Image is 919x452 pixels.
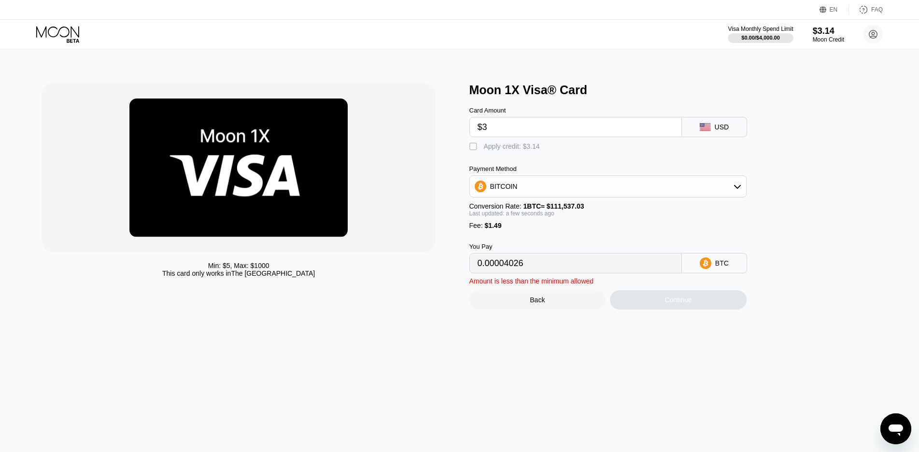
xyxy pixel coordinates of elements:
[813,26,844,43] div: $3.14Moon Credit
[469,202,747,210] div: Conversion Rate:
[849,5,883,14] div: FAQ
[469,142,479,152] div: 
[715,259,729,267] div: BTC
[470,177,746,196] div: BITCOIN
[484,222,501,229] span: $1.49
[478,117,674,137] input: $0.00
[484,142,540,150] div: Apply credit: $3.14
[162,269,315,277] div: This card only works in The [GEOGRAPHIC_DATA]
[469,222,747,229] div: Fee :
[813,26,844,36] div: $3.14
[813,36,844,43] div: Moon Credit
[728,26,793,43] div: Visa Monthly Spend Limit$0.00/$4,000.00
[490,183,518,190] div: BITCOIN
[469,83,887,97] div: Moon 1X Visa® Card
[741,35,780,41] div: $0.00 / $4,000.00
[469,165,747,172] div: Payment Method
[469,107,682,114] div: Card Amount
[469,290,606,310] div: Back
[728,26,793,32] div: Visa Monthly Spend Limit
[830,6,838,13] div: EN
[469,277,594,285] div: Amount is less than the minimum allowed
[208,262,269,269] div: Min: $ 5 , Max: $ 1000
[880,413,911,444] iframe: Button to launch messaging window
[871,6,883,13] div: FAQ
[530,296,545,304] div: Back
[715,123,729,131] div: USD
[523,202,584,210] span: 1 BTC ≈ $111,537.03
[469,243,682,250] div: You Pay
[469,210,747,217] div: Last updated: a few seconds ago
[820,5,849,14] div: EN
